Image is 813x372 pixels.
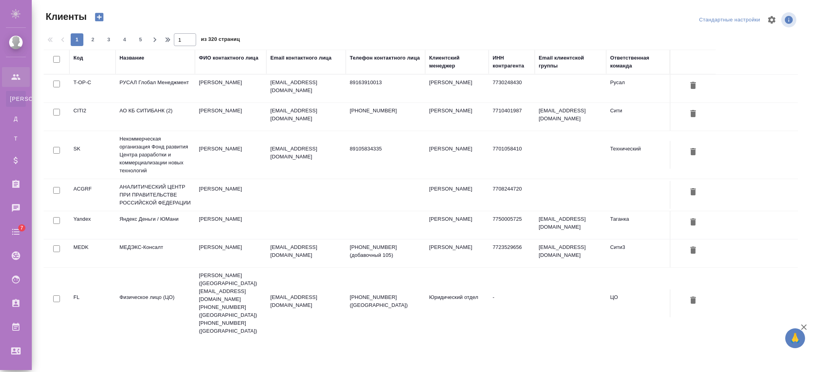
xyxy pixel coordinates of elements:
[90,10,109,24] button: Создать
[425,75,489,102] td: [PERSON_NAME]
[686,293,700,308] button: Удалить
[606,211,670,239] td: Таганка
[118,36,131,44] span: 4
[270,243,342,259] p: [EMAIL_ADDRESS][DOMAIN_NAME]
[102,36,115,44] span: 3
[116,75,195,102] td: РУСАЛ Глобал Менеджмент
[69,239,116,267] td: MEDK
[195,239,266,267] td: [PERSON_NAME]
[493,54,531,70] div: ИНН контрагента
[10,115,22,123] span: Д
[69,289,116,317] td: FL
[195,181,266,209] td: [PERSON_NAME]
[69,211,116,239] td: Yandex
[116,179,195,211] td: АНАЛИТИЧЕСКИЙ ЦЕНТР ПРИ ПРАВИТЕЛЬСТВЕ РОССИЙСКОЙ ФЕДЕРАЦИИ
[489,211,535,239] td: 7750005725
[69,75,116,102] td: T-OP-C
[425,181,489,209] td: [PERSON_NAME]
[535,239,606,267] td: [EMAIL_ADDRESS][DOMAIN_NAME]
[270,107,342,123] p: [EMAIL_ADDRESS][DOMAIN_NAME]
[195,211,266,239] td: [PERSON_NAME]
[116,103,195,131] td: АО КБ СИТИБАНК (2)
[6,91,26,107] a: [PERSON_NAME]
[489,239,535,267] td: 7723529656
[606,289,670,317] td: ЦО
[535,211,606,239] td: [EMAIL_ADDRESS][DOMAIN_NAME]
[489,289,535,317] td: -
[606,103,670,131] td: Сити
[425,103,489,131] td: [PERSON_NAME]
[134,33,147,46] button: 5
[87,36,99,44] span: 2
[6,111,26,127] a: Д
[489,75,535,102] td: 7730248430
[350,54,420,62] div: Телефон контактного лица
[762,10,781,29] span: Настроить таблицу
[781,12,798,27] span: Посмотреть информацию
[425,289,489,317] td: Юридический отдел
[195,75,266,102] td: [PERSON_NAME]
[535,103,606,131] td: [EMAIL_ADDRESS][DOMAIN_NAME]
[350,107,421,115] p: [PHONE_NUMBER]
[87,33,99,46] button: 2
[270,293,342,309] p: [EMAIL_ADDRESS][DOMAIN_NAME]
[697,14,762,26] div: split button
[606,141,670,169] td: Технический
[686,107,700,121] button: Удалить
[116,289,195,317] td: Физическое лицо (ЦО)
[270,54,331,62] div: Email контактного лица
[195,103,266,131] td: [PERSON_NAME]
[195,141,266,169] td: [PERSON_NAME]
[425,211,489,239] td: [PERSON_NAME]
[118,33,131,46] button: 4
[686,145,700,160] button: Удалить
[686,79,700,93] button: Удалить
[2,222,30,242] a: 7
[116,211,195,239] td: Яндекс Деньги / ЮМани
[69,141,116,169] td: SK
[199,54,258,62] div: ФИО контактного лица
[788,330,802,347] span: 🙏
[10,135,22,143] span: Т
[119,54,144,62] div: Название
[785,328,805,348] button: 🙏
[606,75,670,102] td: Русал
[350,145,421,153] p: 89105834335
[195,268,266,339] td: [PERSON_NAME] ([GEOGRAPHIC_DATA]) [EMAIL_ADDRESS][DOMAIN_NAME] [PHONE_NUMBER] ([GEOGRAPHIC_DATA])...
[270,79,342,94] p: [EMAIL_ADDRESS][DOMAIN_NAME]
[610,54,666,70] div: Ответственная команда
[350,243,421,259] p: [PHONE_NUMBER] (добавочный 105)
[6,131,26,146] a: Т
[15,224,28,232] span: 7
[489,141,535,169] td: 7701058410
[686,215,700,230] button: Удалить
[134,36,147,44] span: 5
[425,239,489,267] td: [PERSON_NAME]
[73,54,83,62] div: Код
[425,141,489,169] td: [PERSON_NAME]
[606,239,670,267] td: Сити3
[539,54,602,70] div: Email клиентской группы
[44,10,87,23] span: Клиенты
[201,35,240,46] span: из 320 страниц
[429,54,485,70] div: Клиентский менеджер
[350,293,421,309] p: [PHONE_NUMBER] ([GEOGRAPHIC_DATA])
[10,95,22,103] span: [PERSON_NAME]
[686,243,700,258] button: Удалить
[686,185,700,200] button: Удалить
[116,239,195,267] td: МЕДЭКС-Консалт
[69,181,116,209] td: ACGRF
[69,103,116,131] td: CITI2
[350,79,421,87] p: 89163910013
[270,145,342,161] p: [EMAIL_ADDRESS][DOMAIN_NAME]
[116,131,195,179] td: Некоммерческая организация Фонд развития Центра разработки и коммерциализации новых технологий
[102,33,115,46] button: 3
[489,103,535,131] td: 7710401987
[489,181,535,209] td: 7708244720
